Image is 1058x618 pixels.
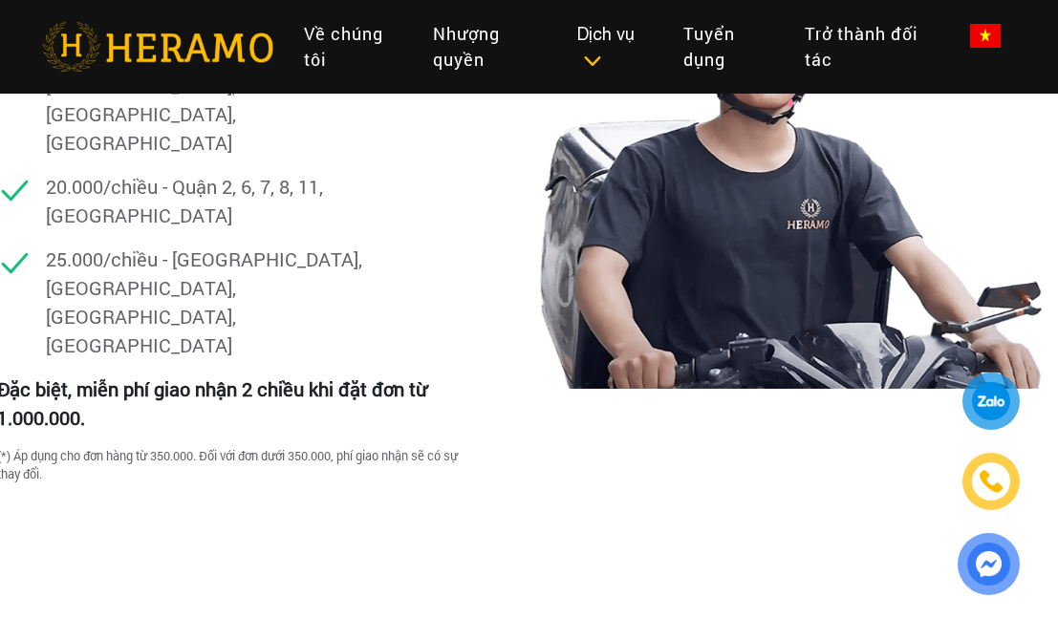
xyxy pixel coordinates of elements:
[668,13,789,80] a: Tuyển dụng
[289,13,418,80] a: Về chúng tôi
[46,245,371,359] p: 25.000/chiều - [GEOGRAPHIC_DATA], [GEOGRAPHIC_DATA], [GEOGRAPHIC_DATA], [GEOGRAPHIC_DATA]
[577,21,653,73] div: Dịch vụ
[582,52,602,71] img: subToggleIcon
[789,13,955,80] a: Trở thành đối tác
[965,456,1017,507] a: phone-icon
[42,22,273,72] img: heramo-logo.png
[418,13,562,80] a: Nhượng quyền
[980,470,1003,493] img: phone-icon
[970,24,1001,48] img: vn-flag.png
[46,172,371,229] p: 20.000/chiều - Quận 2, 6, 7, 8, 11, [GEOGRAPHIC_DATA]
